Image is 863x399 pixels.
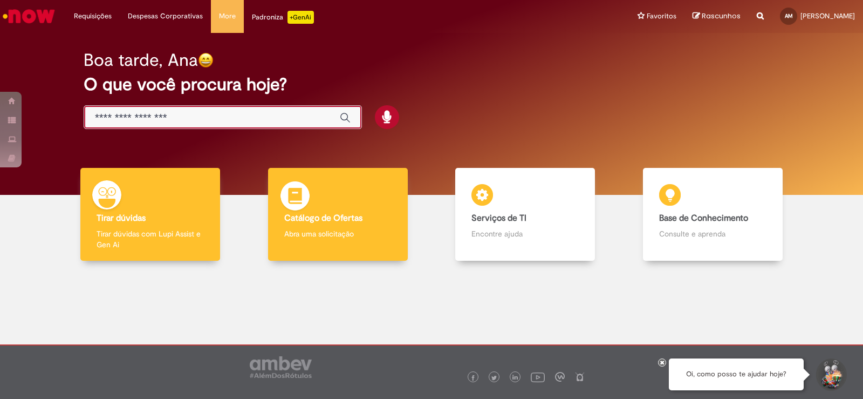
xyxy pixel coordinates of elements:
img: logo_footer_workplace.png [555,372,565,382]
p: Consulte e aprenda [659,228,766,239]
img: ServiceNow [1,5,57,27]
b: Tirar dúvidas [97,213,146,224]
span: More [219,11,236,22]
span: [PERSON_NAME] [800,11,855,21]
img: logo_footer_twitter.png [491,375,497,381]
img: logo_footer_naosei.png [575,372,585,382]
a: Base de Conhecimento Consulte e aprenda [619,168,807,261]
span: Rascunhos [702,11,741,21]
div: Padroniza [252,11,314,24]
div: Oi, como posso te ajudar hoje? [669,359,804,390]
span: Despesas Corporativas [128,11,203,22]
h2: O que você procura hoje? [84,75,779,94]
a: Catálogo de Ofertas Abra uma solicitação [244,168,432,261]
p: +GenAi [287,11,314,24]
h2: Boa tarde, Ana [84,51,198,70]
img: logo_footer_ambev_rotulo_gray.png [250,356,312,378]
b: Base de Conhecimento [659,213,748,224]
span: Favoritos [647,11,676,22]
a: Tirar dúvidas Tirar dúvidas com Lupi Assist e Gen Ai [57,168,244,261]
p: Encontre ajuda [471,228,579,239]
a: Rascunhos [693,11,741,22]
img: logo_footer_youtube.png [531,370,545,384]
button: Iniciar Conversa de Suporte [814,359,847,391]
img: happy-face.png [198,52,214,68]
span: AM [785,12,793,19]
span: Requisições [74,11,112,22]
b: Catálogo de Ofertas [284,213,362,224]
a: Serviços de TI Encontre ajuda [432,168,619,261]
img: logo_footer_linkedin.png [512,375,518,381]
p: Abra uma solicitação [284,228,392,239]
img: logo_footer_facebook.png [470,375,476,381]
p: Tirar dúvidas com Lupi Assist e Gen Ai [97,228,204,250]
b: Serviços de TI [471,213,526,224]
